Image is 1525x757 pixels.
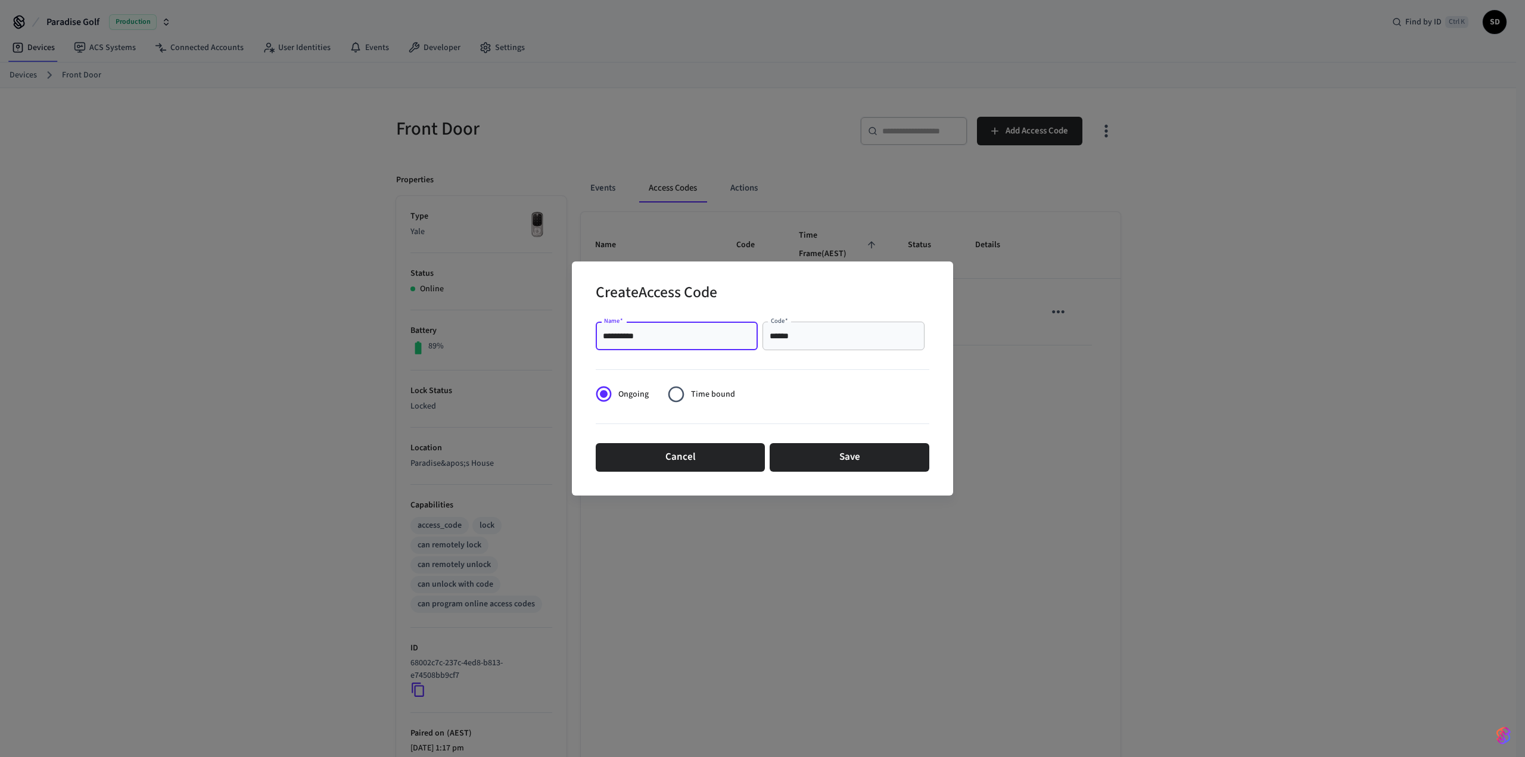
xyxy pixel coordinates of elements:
[691,388,735,401] span: Time bound
[596,443,765,472] button: Cancel
[604,316,623,325] label: Name
[618,388,649,401] span: Ongoing
[771,316,788,325] label: Code
[1496,726,1511,745] img: SeamLogoGradient.69752ec5.svg
[770,443,929,472] button: Save
[596,276,717,312] h2: Create Access Code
